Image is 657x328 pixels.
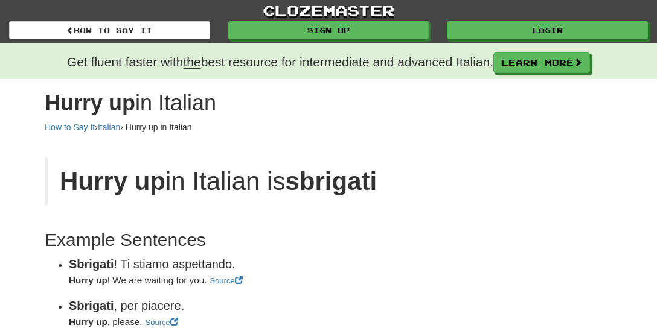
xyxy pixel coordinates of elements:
small: ! We are waiting for you. [69,275,207,285]
a: Login [447,21,648,39]
a: Learn More [493,52,590,73]
strong: Hurry up [60,167,165,195]
strong: Hurry up [45,90,135,115]
small: , please. [69,317,143,327]
strong: Hurry up [69,317,107,327]
a: How to Say It [45,122,95,132]
div: › › Hurry up in Italian [45,121,417,133]
div: , per piacere. [69,297,417,315]
a: Sign up [228,21,429,39]
a: Source [210,276,242,285]
a: How to Say It [9,21,210,39]
div: Get fluent faster with best resource for intermediate and advanced Italian. [45,43,612,79]
a: Italian [98,122,120,132]
h1: in Italian [45,91,417,115]
strong: Hurry up [69,275,107,285]
blockquote: in Italian is [45,157,417,206]
h2: Example Sentences [45,230,417,250]
strong: Sbrigati [69,299,114,312]
u: the [183,55,200,69]
strong: Sbrigati [69,257,114,271]
iframe: Advertisement [435,91,612,242]
div: ! Ti stiamo aspettando. [69,256,417,273]
strong: sbrigati [285,167,377,195]
a: Source [146,318,178,327]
